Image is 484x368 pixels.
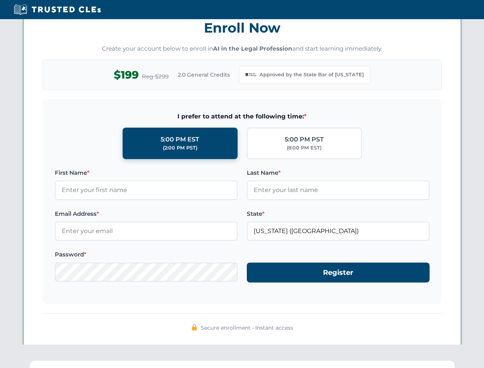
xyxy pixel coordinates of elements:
[178,71,230,79] span: 2.0 General Credits
[43,44,442,53] p: Create your account below to enroll in and start learning immediately.
[163,144,197,152] div: (2:00 PM PST)
[55,222,238,241] input: Enter your email
[287,144,322,152] div: (8:00 PM EST)
[142,72,169,81] span: Reg $299
[11,4,103,15] img: Trusted CLEs
[247,263,430,283] button: Register
[213,45,292,52] strong: AI in the Legal Profession
[247,168,430,177] label: Last Name
[247,209,430,219] label: State
[201,324,293,332] span: Secure enrollment • Instant access
[55,112,430,122] span: I prefer to attend at the following time:
[161,135,199,145] div: 5:00 PM EST
[285,135,324,145] div: 5:00 PM PST
[246,69,256,80] img: Georgia Bar
[55,181,238,200] input: Enter your first name
[259,71,364,79] span: Approved by the State Bar of [US_STATE]
[55,250,238,259] label: Password
[55,209,238,219] label: Email Address
[55,168,238,177] label: First Name
[43,16,442,40] h3: Enroll Now
[247,181,430,200] input: Enter your last name
[191,324,197,330] img: 🔒
[247,222,430,241] input: Georgia (GA)
[114,66,139,84] span: $199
